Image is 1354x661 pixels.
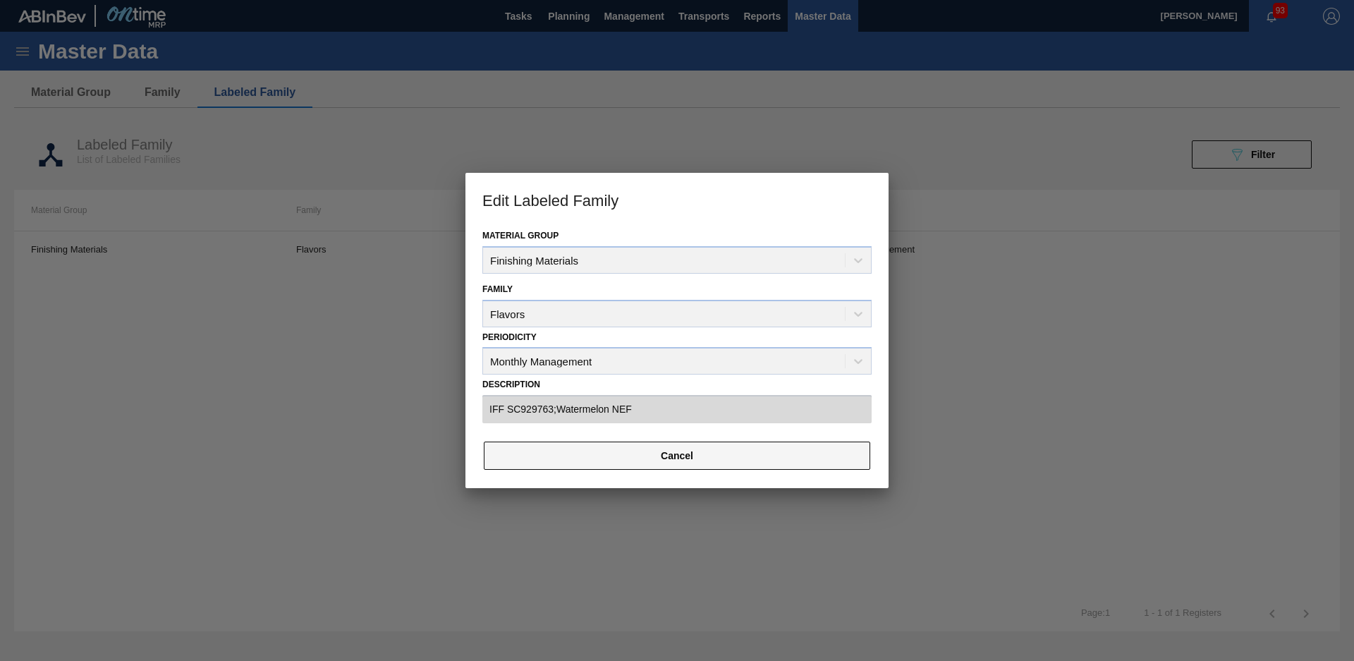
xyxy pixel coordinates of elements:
h3: Edit Labeled Family [465,173,889,226]
label: Material Group [482,231,559,241]
label: Family [482,284,513,294]
label: Periodicity [482,332,537,342]
button: Cancel [484,442,870,470]
label: Description [482,375,872,395]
